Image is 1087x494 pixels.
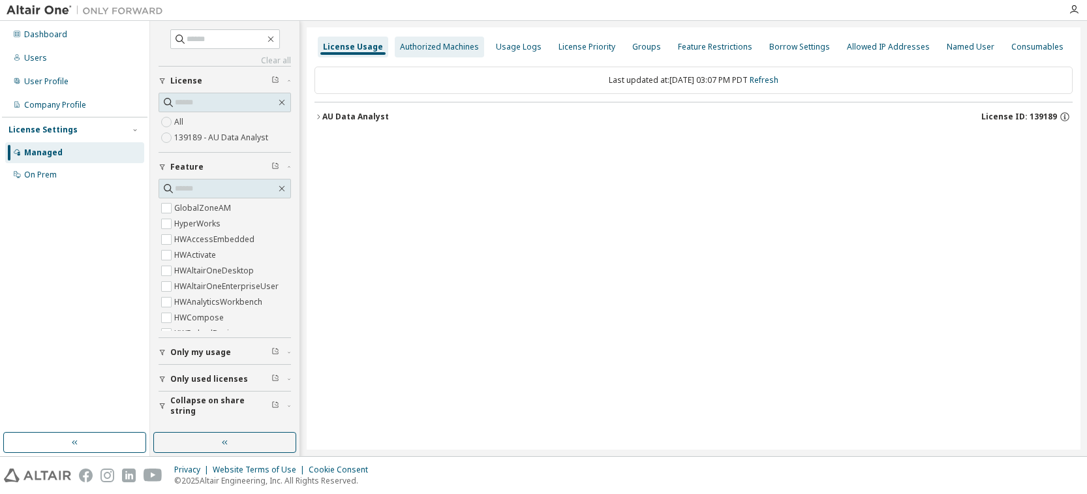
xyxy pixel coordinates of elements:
span: Only used licenses [170,374,248,384]
button: Feature [159,153,291,181]
label: GlobalZoneAM [174,200,234,216]
label: HWAltairOneDesktop [174,263,256,279]
label: HWCompose [174,310,226,326]
div: Privacy [174,465,213,475]
div: Dashboard [24,29,67,40]
label: HWAnalyticsWorkbench [174,294,265,310]
label: All [174,114,186,130]
div: Feature Restrictions [678,42,752,52]
img: Altair One [7,4,170,17]
span: License ID: 139189 [981,112,1057,122]
label: HWEmbedBasic [174,326,236,341]
div: Consumables [1011,42,1064,52]
div: Borrow Settings [769,42,830,52]
a: Clear all [159,55,291,66]
div: Last updated at: [DATE] 03:07 PM PDT [314,67,1073,94]
div: License Priority [559,42,615,52]
div: Authorized Machines [400,42,479,52]
div: Usage Logs [496,42,542,52]
span: Clear filter [271,401,279,411]
div: Named User [947,42,994,52]
label: HyperWorks [174,216,223,232]
button: Only used licenses [159,365,291,394]
span: Clear filter [271,347,279,358]
div: Company Profile [24,100,86,110]
span: Clear filter [271,374,279,384]
div: Allowed IP Addresses [847,42,930,52]
div: On Prem [24,170,57,180]
label: HWAccessEmbedded [174,232,257,247]
button: AU Data AnalystLicense ID: 139189 [314,102,1073,131]
div: Managed [24,147,63,158]
span: Clear filter [271,76,279,86]
label: HWAltairOneEnterpriseUser [174,279,281,294]
label: 139189 - AU Data Analyst [174,130,271,146]
img: youtube.svg [144,469,162,482]
div: Groups [632,42,661,52]
img: linkedin.svg [122,469,136,482]
span: Feature [170,162,204,172]
span: Collapse on share string [170,395,271,416]
img: facebook.svg [79,469,93,482]
img: instagram.svg [100,469,114,482]
button: Collapse on share string [159,392,291,420]
button: Only my usage [159,338,291,367]
div: License Usage [323,42,383,52]
div: User Profile [24,76,69,87]
img: altair_logo.svg [4,469,71,482]
p: © 2025 Altair Engineering, Inc. All Rights Reserved. [174,475,376,486]
div: Website Terms of Use [213,465,309,475]
span: Only my usage [170,347,231,358]
div: Users [24,53,47,63]
label: HWActivate [174,247,219,263]
span: License [170,76,202,86]
div: AU Data Analyst [322,112,389,122]
div: License Settings [8,125,78,135]
div: Cookie Consent [309,465,376,475]
button: License [159,67,291,95]
span: Clear filter [271,162,279,172]
a: Refresh [750,74,778,85]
